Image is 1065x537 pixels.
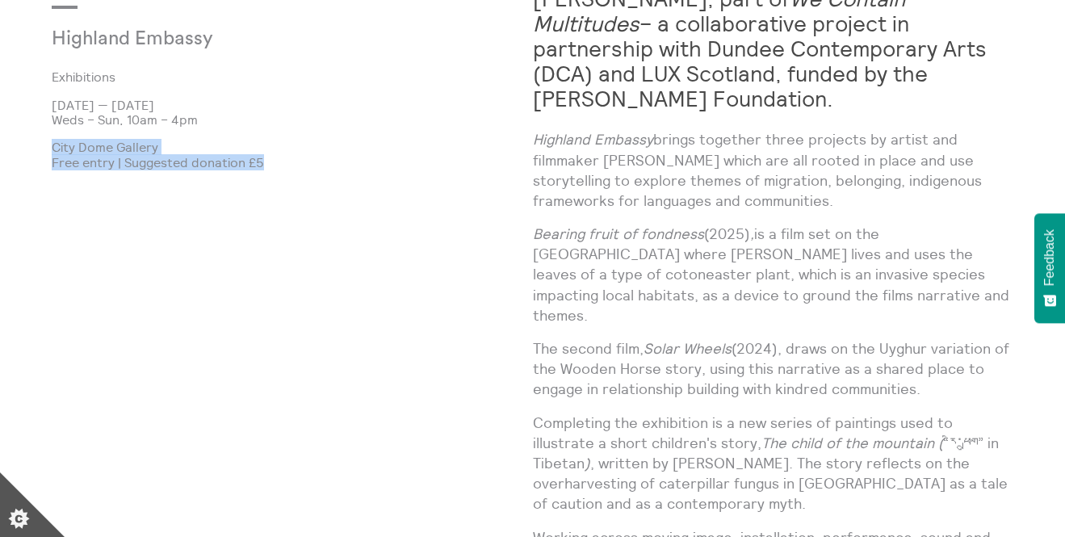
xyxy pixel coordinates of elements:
em: The child of the mountain [761,434,934,452]
em: Highland Embassy [533,130,653,149]
p: Free entry | Suggested donation £5 [52,155,533,170]
p: [DATE] — [DATE] [52,98,533,112]
p: City Dome Gallery [52,140,533,154]
p: Weds – Sun, 10am – 4pm [52,112,533,127]
em: ) [585,454,590,472]
button: Feedback - Show survey [1034,213,1065,323]
p: Highland Embassy [52,28,372,51]
p: Completing the exhibition is a new series of paintings used to illustrate a short children's stor... [533,413,1014,514]
p: brings together three projects by artist and filmmaker [PERSON_NAME] which are all rooted in plac... [533,129,1014,211]
em: , [750,224,754,243]
em: ( [938,434,943,452]
span: Feedback [1042,229,1057,286]
em: Bearing fruit of fondness [533,224,704,243]
em: Solar Wheels [644,339,732,358]
p: (2025) is a film set on the [GEOGRAPHIC_DATA] where [PERSON_NAME] lives and uses the leaves of a ... [533,224,1014,325]
p: The second film, (2024), draws on the Uyghur variation of the Wooden Horse story, using this narr... [533,338,1014,400]
a: Exhibitions [52,69,507,84]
